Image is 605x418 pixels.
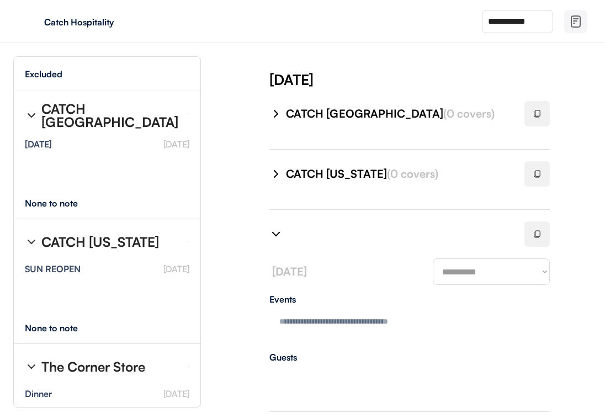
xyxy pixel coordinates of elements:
[569,15,582,28] img: file-02.svg
[269,353,550,362] div: Guests
[22,13,40,30] img: yH5BAEAAAAALAAAAAABAAEAAAIBRAA7
[269,107,283,120] img: chevron-right%20%281%29.svg
[443,107,495,120] font: (0 covers)
[25,360,38,373] img: chevron-right%20%281%29.svg
[25,235,38,248] img: chevron-right%20%281%29.svg
[25,264,81,273] div: SUN REOPEN
[25,70,62,78] div: Excluded
[272,264,307,278] font: [DATE]
[25,389,52,398] div: Dinner
[269,70,605,89] div: [DATE]
[25,324,98,332] div: None to note
[163,388,189,399] font: [DATE]
[41,102,179,129] div: CATCH [GEOGRAPHIC_DATA]
[387,167,438,181] font: (0 covers)
[25,109,38,122] img: chevron-right%20%281%29.svg
[269,167,283,181] img: chevron-right%20%281%29.svg
[41,235,159,248] div: CATCH [US_STATE]
[25,199,98,208] div: None to note
[163,263,189,274] font: [DATE]
[41,360,145,373] div: The Corner Store
[286,166,511,182] div: CATCH [US_STATE]
[269,227,283,241] img: chevron-right%20%281%29.svg
[163,139,189,150] font: [DATE]
[44,18,183,27] div: Catch Hospitality
[25,140,52,149] div: [DATE]
[269,295,550,304] div: Events
[286,106,511,121] div: CATCH [GEOGRAPHIC_DATA]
